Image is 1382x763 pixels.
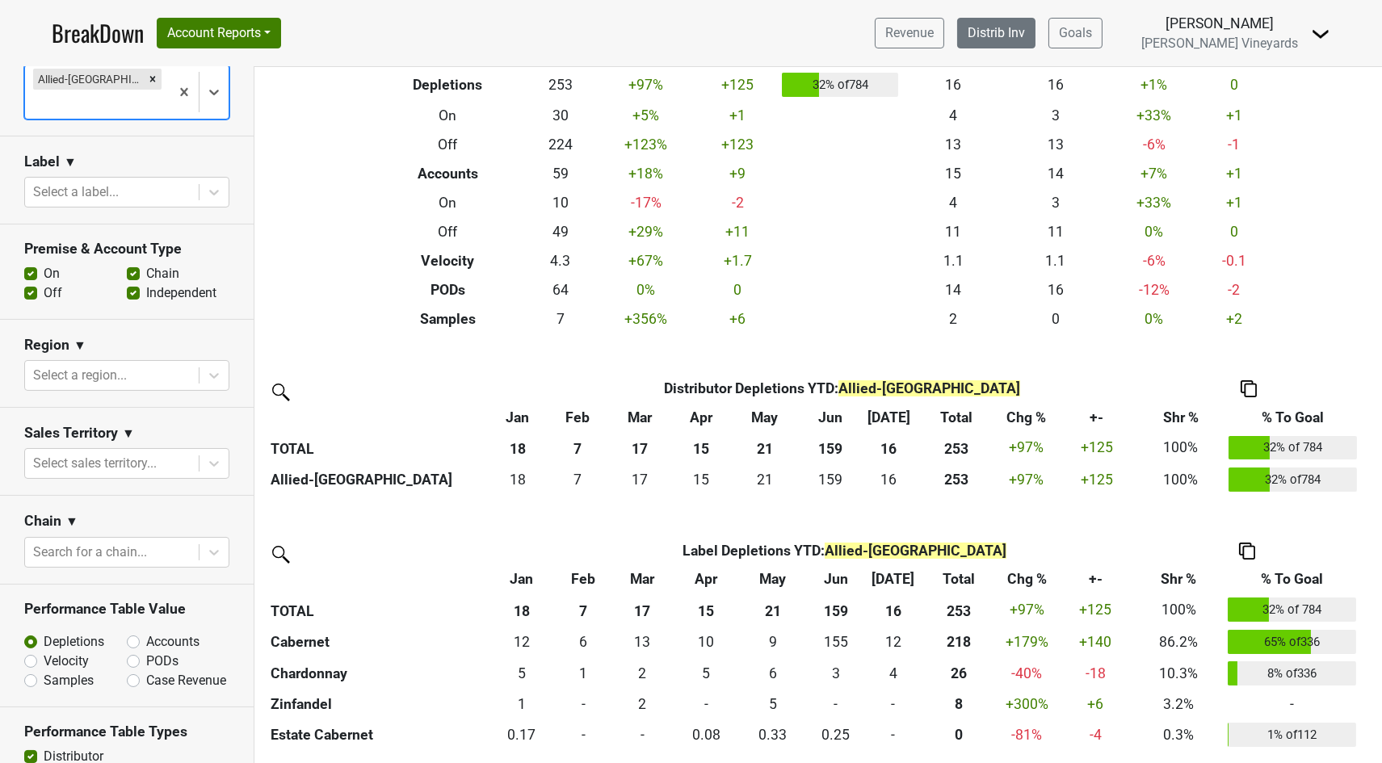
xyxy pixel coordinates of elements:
td: 0 [555,719,611,751]
td: 224 [526,130,595,159]
td: 3 [1004,101,1106,130]
td: +33 % [1107,188,1202,217]
td: 5 [489,658,555,690]
td: 0.3% [1134,719,1224,751]
span: +125 [1081,439,1113,455]
td: 9.416 [739,626,805,658]
th: Label Depletions YTD : [555,536,1134,565]
td: 0 [673,690,739,719]
div: 5 [743,694,802,715]
th: &nbsp;: activate to sort column ascending [267,565,489,594]
td: 0 [611,719,673,751]
th: 7 [555,594,611,627]
td: 100% [1134,594,1224,627]
td: 15 [902,159,1004,188]
td: 0 % [1107,304,1202,333]
td: +5 % [595,101,697,130]
td: 14 [1004,159,1106,188]
div: 18 [491,469,544,490]
td: +1.7 [697,246,778,275]
div: 10 [677,631,736,652]
th: Chardonnay [267,658,489,690]
td: +97 % [996,463,1056,496]
td: 100% [1136,463,1224,496]
th: On [370,188,526,217]
td: 0.166 [489,719,555,751]
td: 0.083 [673,719,739,751]
div: - [869,694,917,715]
div: 15 [676,469,727,490]
td: 3.2% [1134,690,1224,719]
th: May: activate to sort column ascending [739,565,805,594]
th: 0.832 [921,719,996,751]
h3: Performance Table Value [24,601,229,618]
a: Revenue [875,18,944,48]
td: +1 % [1107,69,1202,101]
div: 26 [925,663,993,684]
th: Jul: activate to sort column ascending [861,403,916,432]
th: Jan: activate to sort column ascending [489,565,555,594]
td: 11 [1004,217,1106,246]
div: 6 [743,663,802,684]
td: 0 [1004,304,1106,333]
td: +97 % [997,594,1058,627]
div: - [677,694,736,715]
td: 16 [1004,275,1106,304]
label: Off [44,283,62,303]
th: Distributor Depletions YTD : [548,374,1136,403]
td: 0 [1202,217,1266,246]
td: 64 [526,275,595,304]
label: Samples [44,671,94,690]
td: -17 % [595,188,697,217]
a: Goals [1048,18,1103,48]
div: 2 [615,694,669,715]
td: +1 [697,101,778,130]
th: % To Goal: activate to sort column ascending [1224,565,1360,594]
div: 253 [920,469,992,490]
td: -2 [1202,275,1266,304]
img: filter [267,540,292,566]
label: PODs [146,652,179,671]
td: 30 [526,101,595,130]
th: On [370,101,526,130]
div: 6 [559,631,608,652]
div: 17 [611,469,668,490]
th: 21 [739,594,805,627]
th: 17 [611,594,673,627]
td: 16 [902,69,1004,101]
td: 2 [611,690,673,719]
div: Allied-[GEOGRAPHIC_DATA] [33,69,144,90]
div: 16 [865,469,913,490]
h3: Premise & Account Type [24,241,229,258]
span: Allied-[GEOGRAPHIC_DATA] [825,543,1006,559]
span: [PERSON_NAME] Vineyards [1141,36,1298,51]
a: Distrib Inv [957,18,1035,48]
td: +179 % [997,626,1058,658]
td: 12.166 [865,626,921,658]
td: -81 % [997,719,1058,751]
td: 1.1 [902,246,1004,275]
th: 18 [487,432,547,464]
th: 7 [548,432,607,464]
th: 253 [921,594,996,627]
th: Allied-[GEOGRAPHIC_DATA] [267,463,487,496]
td: +2 [1202,304,1266,333]
th: 8.000 [921,690,996,719]
td: 0.333 [739,719,805,751]
th: Jul: activate to sort column ascending [865,565,921,594]
td: 6.167 [555,626,611,658]
div: +6 [1061,694,1130,715]
th: Jun: activate to sort column ascending [800,403,862,432]
td: +356 % [595,304,697,333]
div: -4 [1061,724,1130,745]
th: 16 [865,594,921,627]
div: 8 [925,694,993,715]
td: -6 % [1107,130,1202,159]
th: 218.497 [921,626,996,658]
td: 1.1 [1004,246,1106,275]
div: 12 [492,631,551,652]
div: 159 [803,469,857,490]
th: Feb: activate to sort column ascending [555,565,611,594]
td: 0 [865,719,921,751]
td: 0 [555,690,611,719]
